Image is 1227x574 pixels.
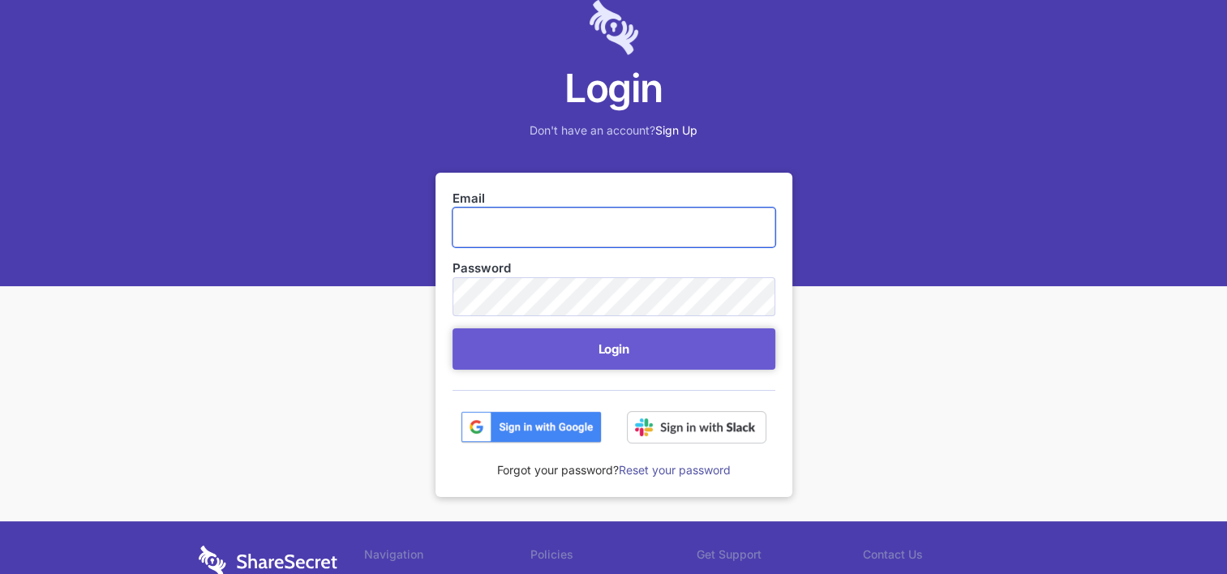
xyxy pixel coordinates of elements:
[453,443,775,480] div: Forgot your password?
[619,463,731,477] a: Reset your password
[453,190,775,208] label: Email
[453,259,775,277] label: Password
[364,546,530,568] li: Navigation
[453,328,775,370] button: Login
[530,546,697,568] li: Policies
[697,546,863,568] li: Get Support
[1146,493,1208,555] iframe: Drift Widget Chat Controller
[627,411,766,443] img: Sign in with Slack
[461,411,602,443] img: btn_google_signin_dark_normal_web@2x-02e5a4921c5dab0481f19210d7229f84a41d9f18e5bdafae021273015eeb...
[655,123,697,137] a: Sign Up
[863,546,1029,568] li: Contact Us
